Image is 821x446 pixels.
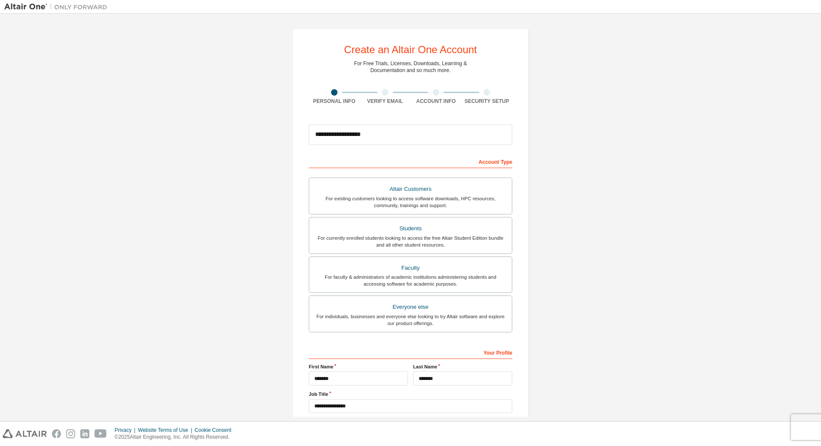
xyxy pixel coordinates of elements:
[314,301,507,313] div: Everyone else
[314,262,507,274] div: Faculty
[410,98,462,105] div: Account Info
[115,427,138,434] div: Privacy
[360,98,411,105] div: Verify Email
[314,274,507,287] div: For faculty & administrators of academic institutions administering students and accessing softwa...
[80,429,89,438] img: linkedin.svg
[314,313,507,327] div: For individuals, businesses and everyone else looking to try Altair software and explore our prod...
[314,195,507,209] div: For existing customers looking to access software downloads, HPC resources, community, trainings ...
[314,183,507,195] div: Altair Customers
[314,235,507,248] div: For currently enrolled students looking to access the free Altair Student Edition bundle and all ...
[413,363,512,370] label: Last Name
[3,429,47,438] img: altair_logo.svg
[115,434,237,441] p: © 2025 Altair Engineering, Inc. All Rights Reserved.
[344,45,477,55] div: Create an Altair One Account
[4,3,112,11] img: Altair One
[309,154,512,168] div: Account Type
[309,391,512,398] label: Job Title
[314,223,507,235] div: Students
[94,429,107,438] img: youtube.svg
[195,427,236,434] div: Cookie Consent
[66,429,75,438] img: instagram.svg
[354,60,467,74] div: For Free Trials, Licenses, Downloads, Learning & Documentation and so much more.
[309,98,360,105] div: Personal Info
[138,427,195,434] div: Website Terms of Use
[462,98,513,105] div: Security Setup
[309,345,512,359] div: Your Profile
[309,363,408,370] label: First Name
[52,429,61,438] img: facebook.svg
